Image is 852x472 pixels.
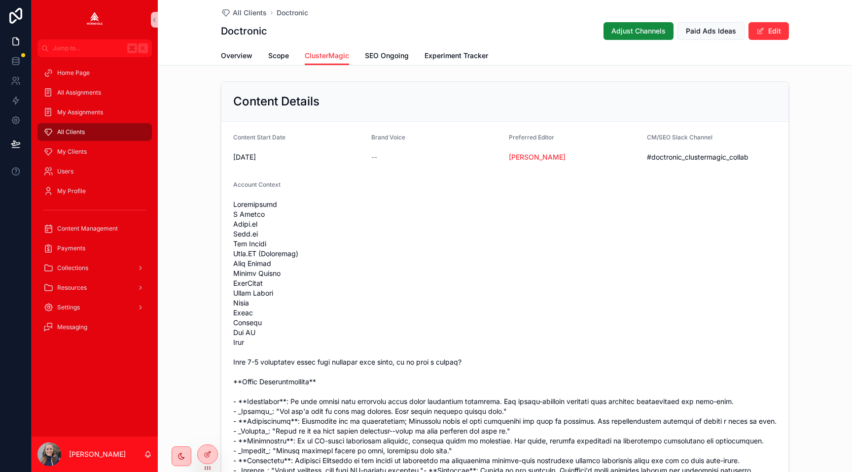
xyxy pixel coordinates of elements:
[647,152,777,162] span: #doctronic_clustermagic_collab
[57,128,85,136] span: All Clients
[677,22,745,40] button: Paid Ads Ideas
[57,225,118,233] span: Content Management
[57,69,90,77] span: Home Page
[305,51,349,61] span: ClusterMagic
[233,94,319,109] h2: Content Details
[277,8,308,18] a: Doctronic
[37,64,152,82] a: Home Page
[37,143,152,161] a: My Clients
[371,152,377,162] span: --
[233,152,363,162] span: [DATE]
[37,39,152,57] button: Jump to...K
[686,26,736,36] span: Paid Ads Ideas
[221,8,267,18] a: All Clients
[37,182,152,200] a: My Profile
[268,51,289,61] span: Scope
[603,22,674,40] button: Adjust Channels
[57,323,87,331] span: Messaging
[37,163,152,180] a: Users
[57,89,101,97] span: All Assignments
[57,108,103,116] span: My Assignments
[37,84,152,101] a: All Assignments
[37,279,152,297] a: Resources
[57,187,86,195] span: My Profile
[69,449,126,459] p: [PERSON_NAME]
[233,8,267,18] span: All Clients
[221,51,252,61] span: Overview
[221,24,267,38] h1: Doctronic
[365,51,409,61] span: SEO Ongoing
[139,44,147,52] span: K
[233,181,281,188] span: Account Context
[57,264,88,272] span: Collections
[57,168,73,175] span: Users
[365,47,409,67] a: SEO Ongoing
[32,57,158,349] div: scrollable content
[221,47,252,67] a: Overview
[37,103,152,121] a: My Assignments
[509,152,566,162] a: [PERSON_NAME]
[268,47,289,67] a: Scope
[233,134,285,141] span: Content Start Date
[647,134,712,141] span: CM/SEO Slack Channel
[37,239,152,257] a: Payments
[305,47,349,66] a: ClusterMagic
[748,22,789,40] button: Edit
[371,134,405,141] span: Brand Voice
[53,44,123,52] span: Jump to...
[37,220,152,237] a: Content Management
[37,259,152,277] a: Collections
[87,12,103,28] img: App logo
[611,26,666,36] span: Adjust Channels
[57,303,80,311] span: Settings
[57,148,87,156] span: My Clients
[37,299,152,316] a: Settings
[37,318,152,336] a: Messaging
[425,47,488,67] a: Experiment Tracker
[57,284,87,292] span: Resources
[57,244,85,252] span: Payments
[509,134,554,141] span: Preferred Editor
[37,123,152,141] a: All Clients
[425,51,488,61] span: Experiment Tracker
